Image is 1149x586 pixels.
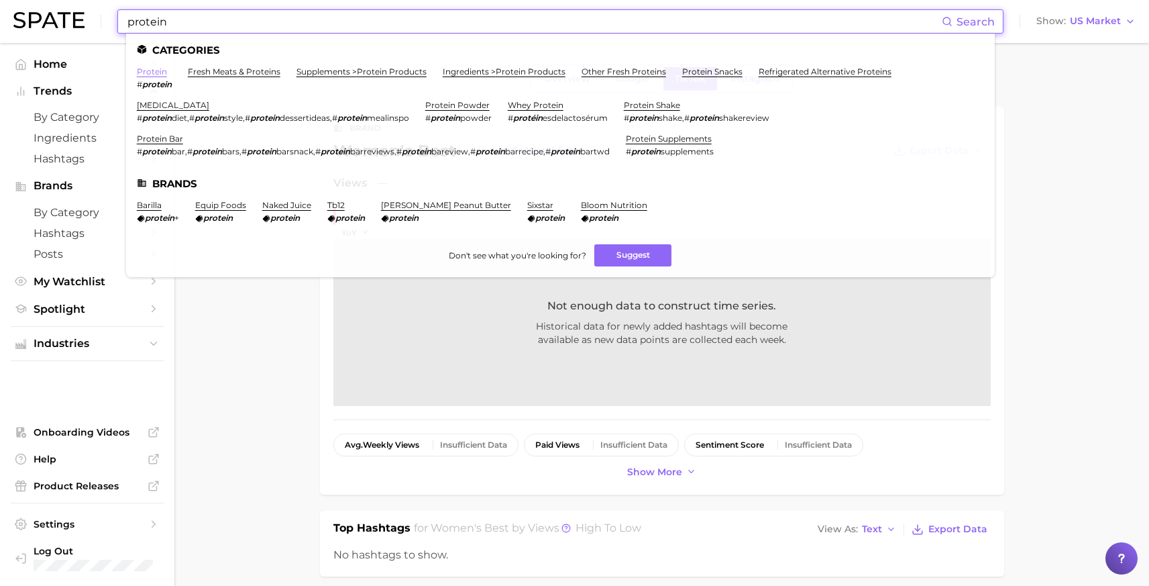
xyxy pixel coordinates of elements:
span: # [684,113,690,123]
span: Text [862,526,882,533]
div: , [624,113,769,123]
span: esdelactosérum [543,113,608,123]
button: Trends [11,81,164,101]
span: Show [1036,17,1066,25]
button: paid viewsInsufficient Data [524,434,679,456]
a: equip foods [195,200,246,210]
a: Home [11,54,164,75]
a: tb12 [327,200,345,210]
em: protein [142,79,172,89]
div: , , , [137,113,409,123]
span: shakereview [719,113,769,123]
a: Onboarding Videos [11,422,164,442]
em: protéin [513,113,543,123]
button: Industries [11,334,164,354]
span: Spotlight [34,303,141,315]
span: by Category [34,111,141,124]
a: protein powder [425,100,490,110]
em: protein [270,213,300,223]
button: Show more [624,463,700,481]
span: weekly views [345,440,419,450]
span: by Category [34,206,141,219]
em: protein [335,213,365,223]
em: protein [247,146,276,156]
a: protein [137,66,167,77]
div: Insufficient Data [600,440,667,450]
button: sentiment scoreInsufficient Data [684,434,863,456]
a: Settings [11,514,164,534]
a: Product Releases [11,476,164,496]
a: barilla [137,200,162,210]
em: protein [431,113,460,123]
h2: for by Views [414,520,641,539]
a: refrigerated alternative proteins [759,66,891,77]
em: protein [250,113,280,123]
a: naked juice [262,200,311,210]
em: protein [402,146,431,156]
span: # [187,146,193,156]
em: protein [631,146,661,156]
span: shake [659,113,682,123]
span: Show more [627,467,682,478]
button: Suggest [594,244,671,266]
span: My Watchlist [34,275,141,288]
a: supplements >protein products [296,66,427,77]
a: sixstar [527,200,553,210]
span: bars [222,146,239,156]
span: barreviews [350,146,394,156]
em: protein [476,146,505,156]
em: protein [193,146,222,156]
button: avg.weekly viewsInsufficient Data [333,434,518,456]
span: # [332,113,337,123]
span: bar [172,146,185,156]
em: protein [142,146,172,156]
a: other fresh proteins [582,66,666,77]
a: Hashtags [11,223,164,244]
button: Export Data [908,520,990,539]
span: Ingredients [34,132,141,144]
span: mealinspo [367,113,409,123]
a: protein supplements [626,134,712,144]
span: Posts [34,248,141,260]
span: Search [956,15,995,28]
span: # [189,113,195,123]
h1: Top Hashtags [333,520,411,539]
em: protein [145,213,174,223]
span: # [245,113,250,123]
input: Search here for a brand, industry, or ingredient [126,10,942,33]
a: [PERSON_NAME] peanut butter [381,200,511,210]
span: Help [34,453,141,465]
em: protein [629,113,659,123]
span: # [624,113,629,123]
li: Categories [137,44,984,56]
span: bartwd [580,146,610,156]
span: # [508,113,513,123]
button: Brands [11,176,164,196]
a: Posts [11,244,164,264]
em: protein [551,146,580,156]
div: No hashtags to show. [333,547,991,563]
em: protein [589,213,618,223]
em: protein [195,113,224,123]
div: , , , , , , [137,146,610,156]
a: Ingredients [11,128,164,148]
a: protein bar [137,134,183,144]
span: # [137,79,142,89]
a: by Category [11,202,164,223]
span: Onboarding Videos [34,426,141,438]
button: View AsText [814,521,900,538]
a: Help [11,449,164,469]
span: # [315,146,321,156]
span: # [241,146,247,156]
span: Export Data [928,524,987,535]
a: fresh meats & proteins [188,66,280,77]
span: Trends [34,85,141,97]
span: + [174,213,179,223]
span: View As [818,526,858,533]
span: # [470,146,476,156]
span: diet [172,113,187,123]
span: bareview [431,146,468,156]
span: powder [460,113,492,123]
span: # [545,146,551,156]
span: women's best [431,522,509,534]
